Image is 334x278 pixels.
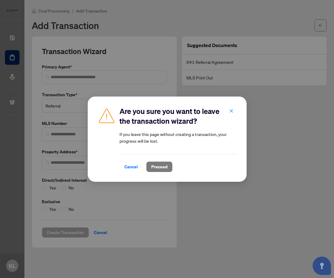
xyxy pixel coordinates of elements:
button: Open asap [313,257,331,275]
article: If you leave this page without creating a transaction, your progress will be lost. [119,131,237,144]
span: Cancel [124,162,138,172]
span: close [229,108,233,113]
button: Proceed [146,162,172,172]
button: Cancel [119,162,143,172]
span: Proceed [151,162,167,172]
h2: Are you sure you want to leave the transaction wizard? [119,106,237,126]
